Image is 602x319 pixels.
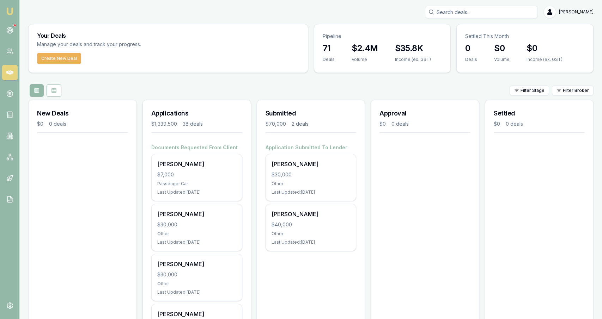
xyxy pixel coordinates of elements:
div: $7,000 [157,171,236,178]
h4: Documents Requested From Client [151,144,242,151]
span: Filter Broker [563,88,589,93]
div: [PERSON_NAME] [157,310,236,318]
h3: $35.8K [395,43,431,54]
div: 0 deals [391,120,409,127]
h3: New Deals [37,108,128,118]
div: 2 deals [292,120,309,127]
div: 38 deals [183,120,203,127]
div: $0 [494,120,500,127]
div: 0 deals [49,120,66,127]
p: Manage your deals and track your progress. [37,40,218,49]
div: Last Updated: [DATE] [272,189,351,195]
h3: $0 [527,43,563,54]
h3: Your Deals [37,33,299,38]
div: Income (ex. GST) [527,57,563,62]
h3: Applications [151,108,242,118]
div: [PERSON_NAME] [272,160,351,168]
h3: 71 [323,43,335,54]
div: Last Updated: [DATE] [157,289,236,295]
div: Other [272,181,351,187]
h3: 0 [465,43,477,54]
div: Volume [494,57,510,62]
div: $30,000 [272,171,351,178]
p: Settled This Month [465,33,585,40]
div: Deals [465,57,477,62]
div: Income (ex. GST) [395,57,431,62]
div: Deals [323,57,335,62]
button: Filter Stage [510,86,549,95]
div: $1,339,500 [151,120,177,127]
div: [PERSON_NAME] [157,260,236,268]
div: $0 [379,120,386,127]
div: $30,000 [157,221,236,228]
button: Filter Broker [552,86,594,95]
h3: Submitted [266,108,357,118]
h3: Settled [494,108,585,118]
div: Last Updated: [DATE] [157,239,236,245]
div: Other [272,231,351,237]
div: [PERSON_NAME] [157,210,236,218]
p: Pipeline [323,33,442,40]
span: Filter Stage [521,88,545,93]
span: [PERSON_NAME] [559,9,594,15]
div: Other [157,281,236,287]
div: [PERSON_NAME] [272,210,351,218]
div: Other [157,231,236,237]
div: Last Updated: [DATE] [157,189,236,195]
div: $30,000 [157,271,236,278]
div: [PERSON_NAME] [157,160,236,168]
h3: $0 [494,43,510,54]
div: Volume [352,57,378,62]
div: $0 [37,120,43,127]
div: $70,000 [266,120,286,127]
div: $40,000 [272,221,351,228]
input: Search deals [425,6,538,18]
div: Passenger Car [157,181,236,187]
h4: Application Submitted To Lender [266,144,357,151]
h3: $2.4M [352,43,378,54]
div: Last Updated: [DATE] [272,239,351,245]
h3: Approval [379,108,470,118]
div: 0 deals [506,120,523,127]
img: emu-icon-u.png [6,7,14,15]
button: Create New Deal [37,53,81,64]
